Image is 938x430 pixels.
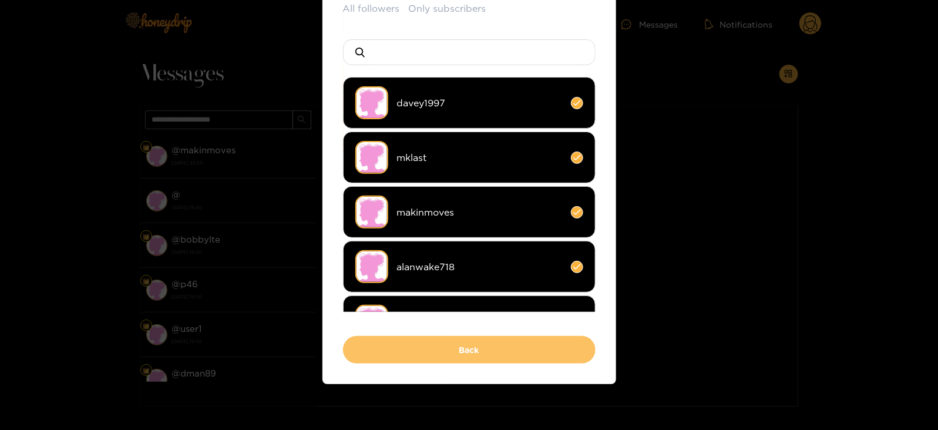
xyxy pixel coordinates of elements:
span: davey1997 [397,96,562,110]
img: no-avatar.png [355,250,388,283]
img: no-avatar.png [355,196,388,229]
span: makinmoves [397,206,562,219]
span: alanwake718 [397,260,562,274]
img: no-avatar.png [355,86,388,119]
button: Back [343,336,596,364]
img: no-avatar.png [355,305,388,338]
button: Only subscribers [409,2,486,15]
span: mklast [397,151,562,164]
img: no-avatar.png [355,141,388,174]
button: All followers [343,2,400,15]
